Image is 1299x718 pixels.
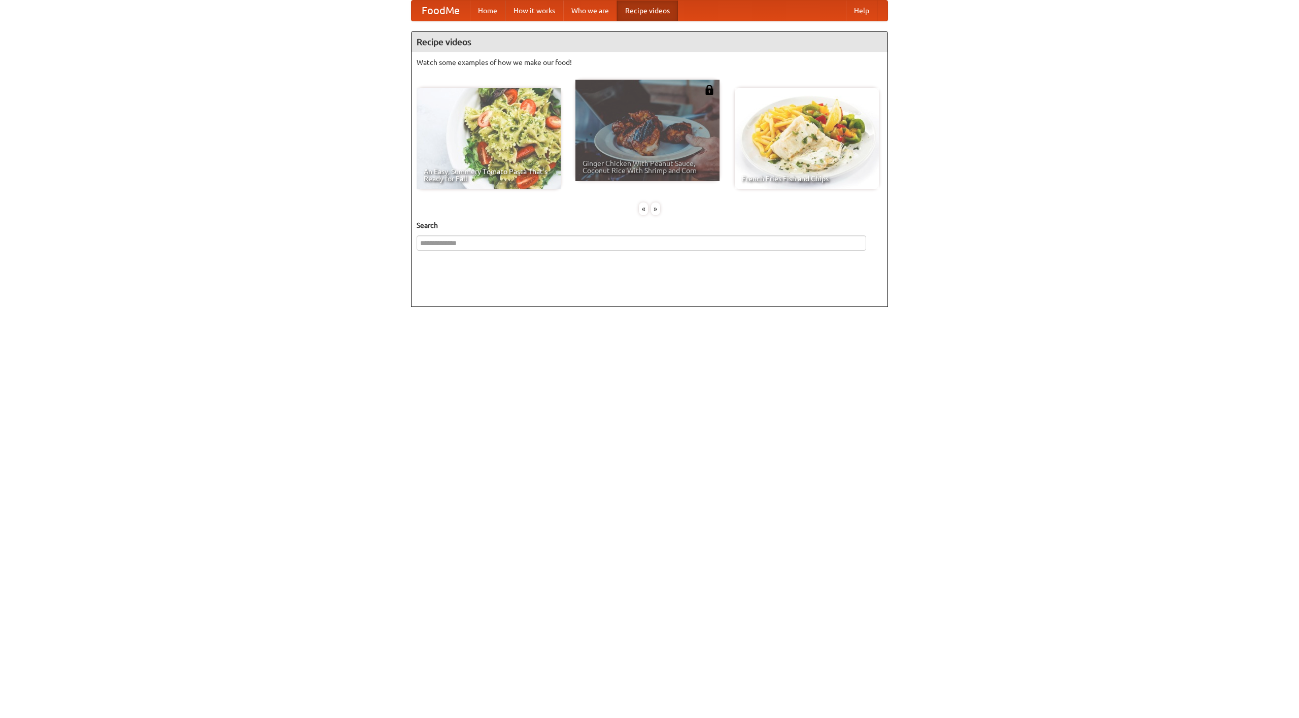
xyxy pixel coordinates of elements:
[505,1,563,21] a: How it works
[417,220,882,230] h5: Search
[563,1,617,21] a: Who we are
[742,175,872,182] span: French Fries Fish and Chips
[735,88,879,189] a: French Fries Fish and Chips
[617,1,678,21] a: Recipe videos
[417,57,882,67] p: Watch some examples of how we make our food!
[424,168,554,182] span: An Easy, Summery Tomato Pasta That's Ready for Fall
[470,1,505,21] a: Home
[412,32,887,52] h4: Recipe videos
[651,202,660,215] div: »
[417,88,561,189] a: An Easy, Summery Tomato Pasta That's Ready for Fall
[846,1,877,21] a: Help
[639,202,648,215] div: «
[704,85,714,95] img: 483408.png
[412,1,470,21] a: FoodMe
